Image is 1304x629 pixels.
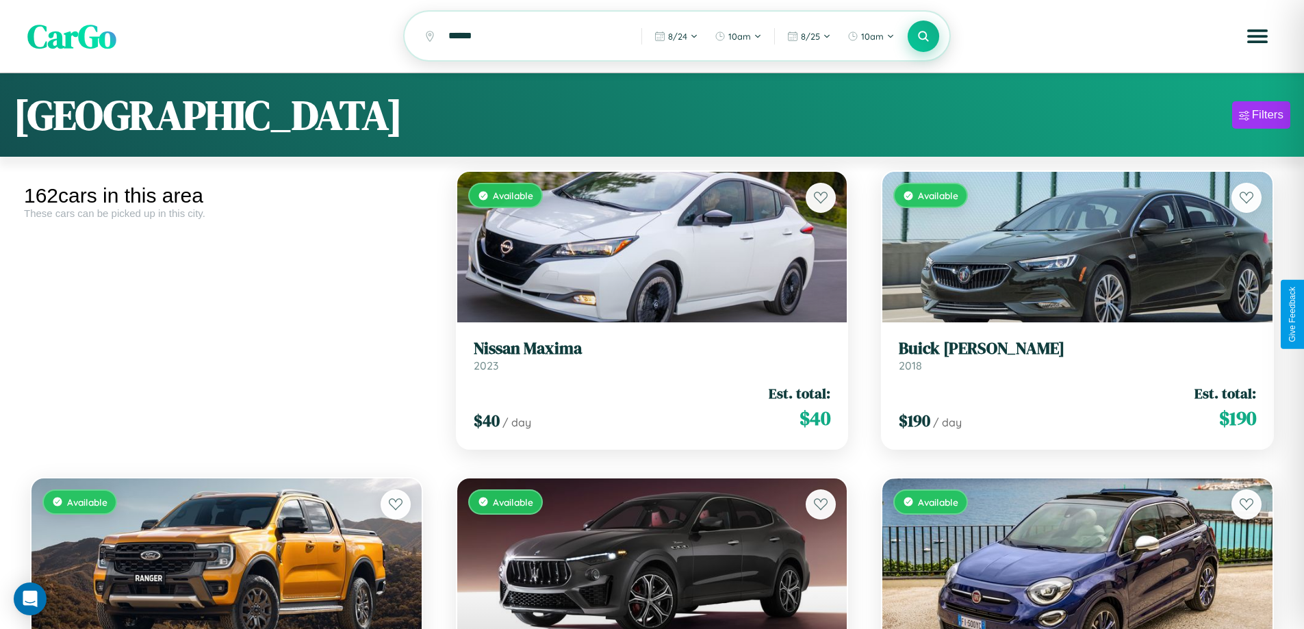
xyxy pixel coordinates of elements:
[24,207,429,219] div: These cars can be picked up in this city.
[899,339,1256,359] h3: Buick [PERSON_NAME]
[1288,287,1297,342] div: Give Feedback
[14,87,402,143] h1: [GEOGRAPHIC_DATA]
[769,383,830,403] span: Est. total:
[861,31,884,42] span: 10am
[708,25,769,47] button: 10am
[1194,383,1256,403] span: Est. total:
[474,409,500,432] span: $ 40
[801,31,820,42] span: 8 / 25
[502,415,531,429] span: / day
[474,359,498,372] span: 2023
[728,31,751,42] span: 10am
[899,359,922,372] span: 2018
[14,582,47,615] div: Open Intercom Messenger
[933,415,962,429] span: / day
[918,496,958,508] span: Available
[668,31,687,42] span: 8 / 24
[648,25,705,47] button: 8/24
[841,25,902,47] button: 10am
[67,496,107,508] span: Available
[474,339,831,372] a: Nissan Maxima2023
[493,496,533,508] span: Available
[24,184,429,207] div: 162 cars in this area
[780,25,838,47] button: 8/25
[899,409,930,432] span: $ 190
[493,190,533,201] span: Available
[474,339,831,359] h3: Nissan Maxima
[1232,101,1290,129] button: Filters
[1238,17,1277,55] button: Open menu
[899,339,1256,372] a: Buick [PERSON_NAME]2018
[918,190,958,201] span: Available
[800,405,830,432] span: $ 40
[27,14,116,59] span: CarGo
[1219,405,1256,432] span: $ 190
[1252,108,1283,122] div: Filters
